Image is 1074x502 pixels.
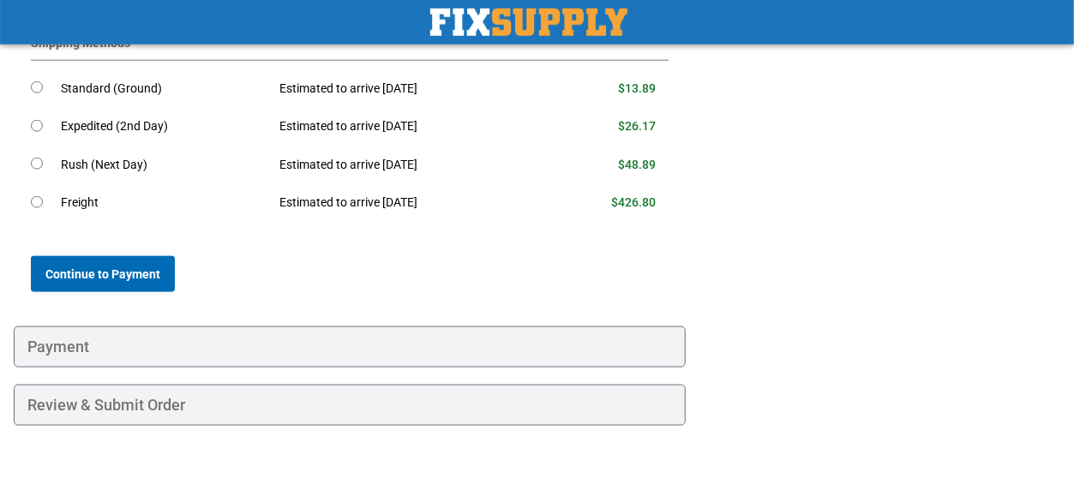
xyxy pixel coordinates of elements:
[45,267,160,281] span: Continue to Payment
[267,184,548,223] td: Estimated to arrive [DATE]
[61,184,267,223] td: Freight
[618,119,656,133] span: $26.17
[267,146,548,184] td: Estimated to arrive [DATE]
[61,69,267,108] td: Standard (Ground)
[611,195,656,209] span: $426.80
[14,326,686,368] div: Payment
[61,108,267,146] td: Expedited (2nd Day)
[430,9,627,36] a: store logo
[618,158,656,171] span: $48.89
[430,9,627,36] img: Fix Industrial Supply
[618,81,656,95] span: $13.89
[267,69,548,108] td: Estimated to arrive [DATE]
[31,256,175,292] button: Continue to Payment
[14,385,686,426] div: Review & Submit Order
[31,34,669,61] div: Shipping Methods
[61,146,267,184] td: Rush (Next Day)
[267,108,548,146] td: Estimated to arrive [DATE]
